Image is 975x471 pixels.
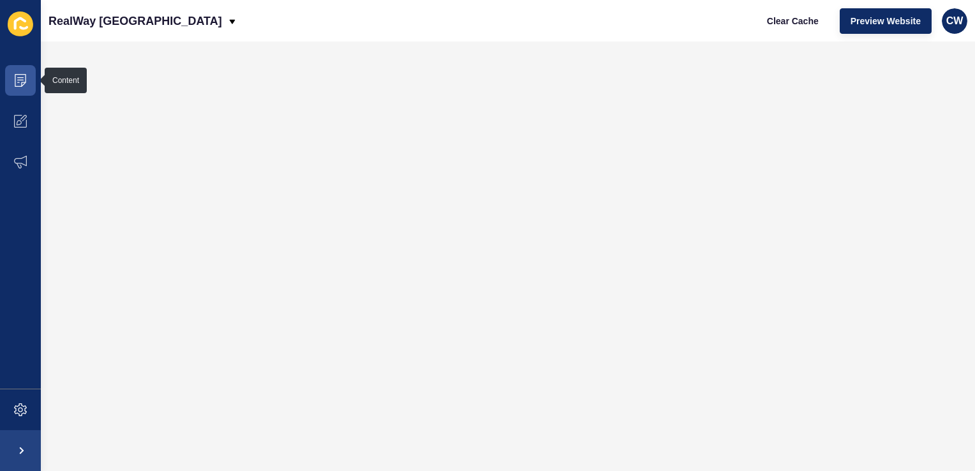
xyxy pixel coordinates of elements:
[946,15,964,27] span: CW
[851,15,921,27] span: Preview Website
[52,75,79,86] div: Content
[48,5,222,37] p: RealWay [GEOGRAPHIC_DATA]
[767,15,819,27] span: Clear Cache
[840,8,932,34] button: Preview Website
[756,8,830,34] button: Clear Cache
